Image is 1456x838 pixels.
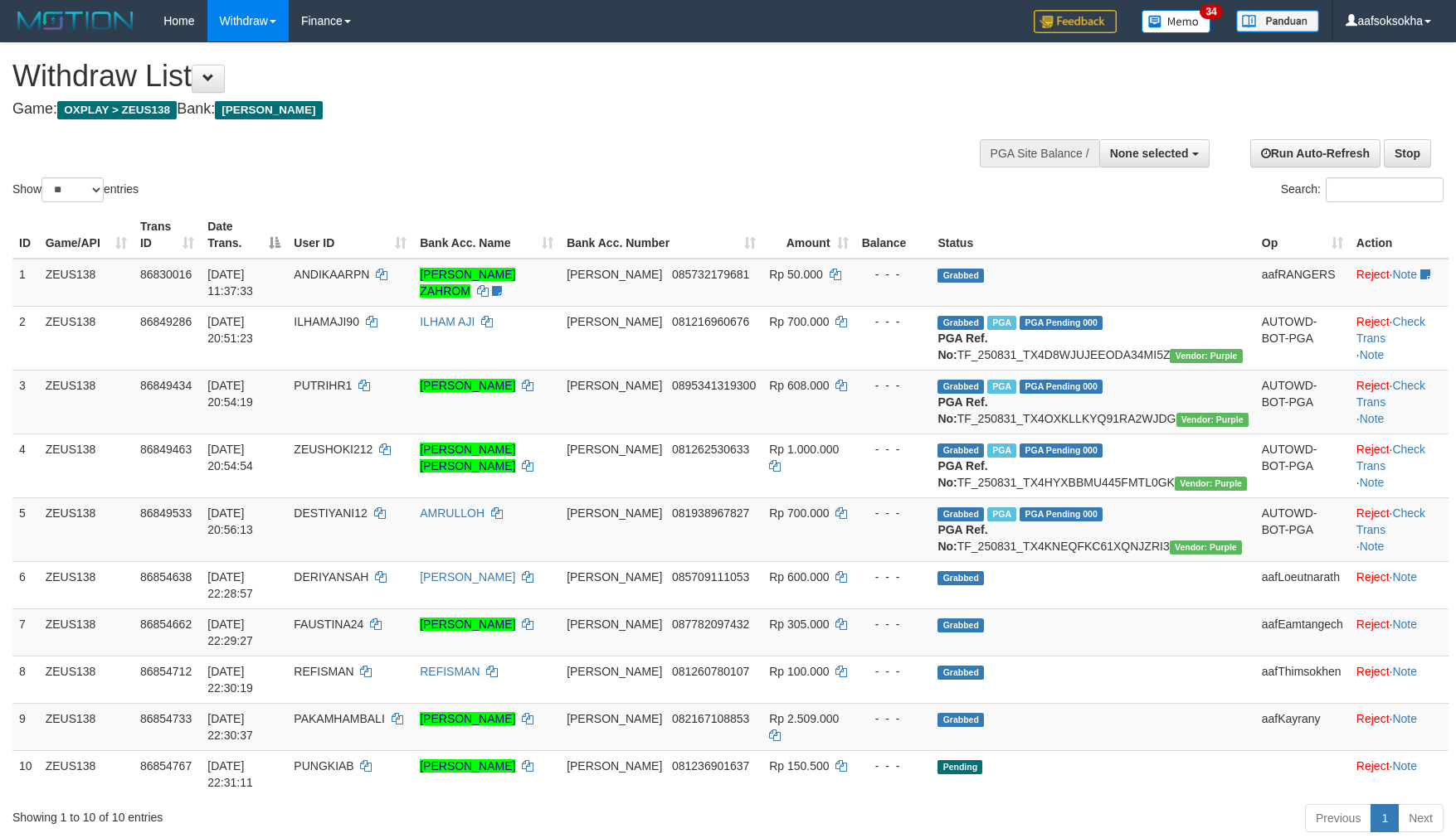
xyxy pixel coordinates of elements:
a: [PERSON_NAME] [420,570,515,584]
a: Check Trans [1356,506,1425,536]
span: ANDIKAARPN [294,268,369,281]
td: · [1350,703,1449,750]
span: 86830016 [140,268,192,281]
span: [PERSON_NAME] [567,506,662,520]
th: Action [1350,211,1449,259]
span: [DATE] 20:54:54 [207,443,253,472]
span: Marked by aafRornrotha [987,443,1016,458]
label: Show entries [12,177,139,202]
td: TF_250831_TX4KNEQFKC61XQNJZRI3 [931,497,1254,561]
th: ID [12,211,39,259]
th: Op: activate to sort column ascending [1255,211,1350,259]
span: Rp 2.509.000 [769,712,839,725]
b: PGA Ref. No: [937,395,987,425]
span: Grabbed [937,713,984,727]
span: PAKAMHAMBALI [294,712,384,725]
td: 1 [12,259,39,307]
a: Reject [1356,315,1390,328]
th: Balance [855,211,932,259]
a: Note [1360,412,1385,425]
span: Vendor URL: https://trx4.1velocity.biz [1170,540,1242,555]
td: 9 [12,703,39,750]
td: AUTOWD-BOT-PGA [1255,497,1350,561]
span: FAUSTINA24 [294,618,363,631]
a: Next [1398,804,1444,832]
td: ZEUS138 [39,259,134,307]
a: REFISMAN [420,665,480,678]
td: · [1350,259,1449,307]
td: 8 [12,656,39,703]
span: [DATE] 22:29:27 [207,618,253,647]
span: Copy 087782097432 to clipboard [672,618,749,631]
span: [PERSON_NAME] [567,759,662,773]
select: Showentries [41,177,104,202]
th: User ID: activate to sort column ascending [287,211,413,259]
img: panduan.png [1236,10,1319,32]
b: PGA Ref. No: [937,332,987,361]
span: Grabbed [937,269,984,283]
td: aafKayrany [1255,703,1350,750]
th: Game/API: activate to sort column ascending [39,211,134,259]
img: Button%20Memo.svg [1142,10,1211,33]
a: Run Auto-Refresh [1250,139,1381,167]
span: [DATE] 20:51:23 [207,315,253,345]
span: Grabbed [937,316,984,330]
span: Vendor URL: https://trx4.1velocity.biz [1176,413,1249,427]
a: Reject [1356,712,1390,725]
div: - - - [862,758,925,774]
span: [PERSON_NAME] [567,268,662,281]
td: aafRANGERS [1255,259,1350,307]
span: [DATE] 22:30:37 [207,712,253,742]
span: ILHAMAJI90 [294,315,359,328]
div: - - - [862,569,925,585]
div: - - - [862,441,925,458]
a: Reject [1356,665,1390,678]
span: Rp 600.000 [769,570,829,584]
td: 4 [12,434,39,497]
div: - - - [862,266,925,283]
td: ZEUS138 [39,703,134,750]
span: Grabbed [937,618,984,632]
td: ZEUS138 [39,434,134,497]
a: [PERSON_NAME] [PERSON_NAME] [420,443,515,472]
td: · [1350,561,1449,608]
span: [DATE] 11:37:33 [207,268,253,298]
span: 86849434 [140,379,192,392]
span: 86854712 [140,665,192,678]
a: Note [1392,570,1417,584]
a: Note [1392,712,1417,725]
td: · [1350,608,1449,656]
span: Rp 150.500 [769,759,829,773]
span: Pending [937,760,982,774]
a: Check Trans [1356,315,1425,345]
span: Grabbed [937,507,984,521]
span: Copy 081216960676 to clipboard [672,315,749,328]
td: 5 [12,497,39,561]
span: [PERSON_NAME] [567,665,662,678]
span: Rp 100.000 [769,665,829,678]
a: [PERSON_NAME] [420,618,515,631]
a: Reject [1356,379,1390,392]
span: Copy 081938967827 to clipboard [672,506,749,520]
span: Copy 082167108853 to clipboard [672,712,749,725]
th: Date Trans.: activate to sort column descending [201,211,287,259]
a: Check Trans [1356,443,1425,472]
a: Reject [1356,268,1390,281]
span: Rp 1.000.000 [769,443,839,456]
span: [DATE] 20:54:19 [207,379,253,409]
span: Copy 081260780107 to clipboard [672,665,749,678]
a: [PERSON_NAME] [420,759,515,773]
button: None selected [1099,139,1210,167]
span: OXPLAY > ZEUS138 [57,101,177,119]
td: · · [1350,434,1449,497]
span: Marked by aafRornrotha [987,380,1016,394]
span: PUNGKIAB [294,759,353,773]
span: Grabbed [937,380,984,394]
td: · [1350,656,1449,703]
span: 86854733 [140,712,192,725]
th: Status [931,211,1254,259]
a: 1 [1371,804,1399,832]
span: 86854767 [140,759,192,773]
span: [PERSON_NAME] [567,379,662,392]
div: - - - [862,377,925,394]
